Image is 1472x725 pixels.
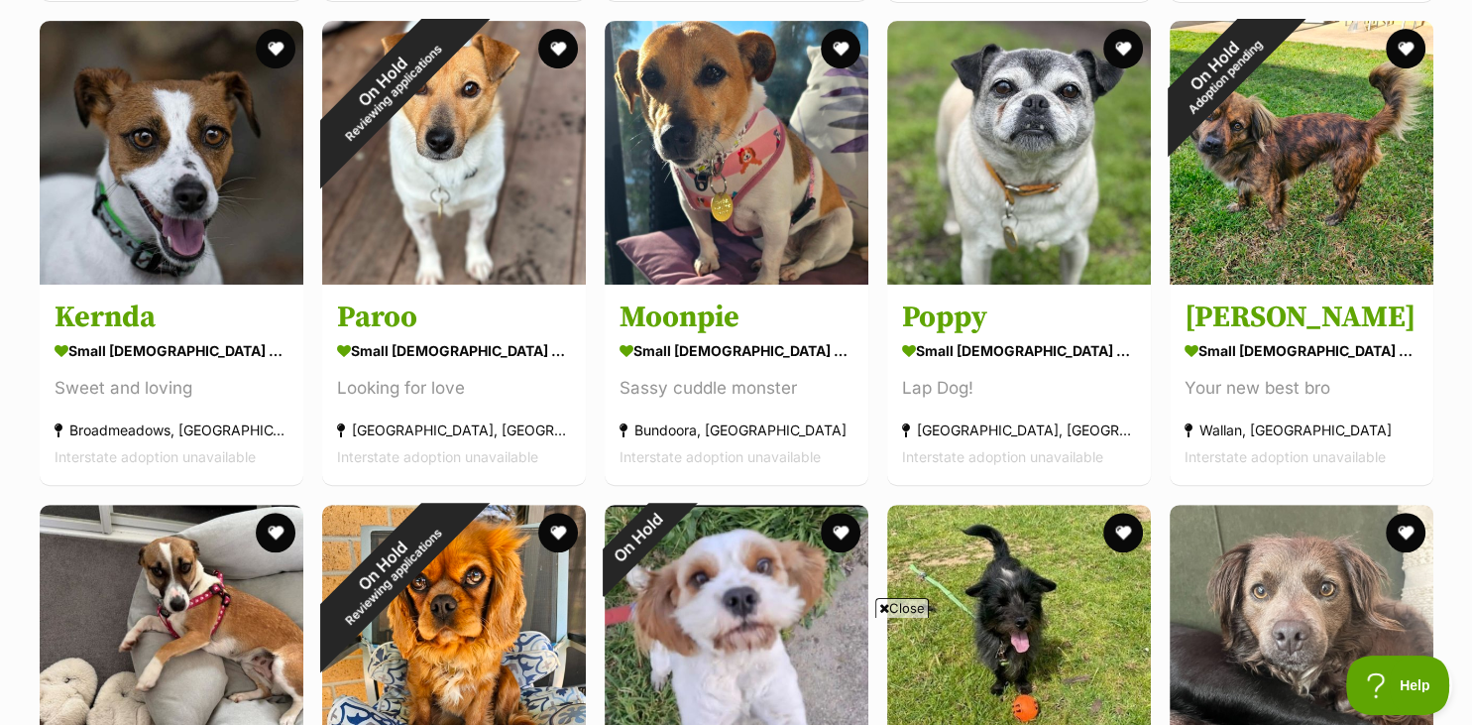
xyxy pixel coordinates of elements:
[256,626,1217,715] iframe: Advertisement
[947,1,960,15] img: adc.png
[1170,285,1433,486] a: [PERSON_NAME] small [DEMOGRAPHIC_DATA] Dog Your new best bro Wallan, [GEOGRAPHIC_DATA] Interstate...
[902,449,1103,466] span: Interstate adoption unavailable
[55,300,288,337] h3: Kernda
[256,513,295,552] button: favourite
[620,376,853,403] div: Sassy cuddle monster
[1386,29,1425,68] button: favourite
[902,337,1136,366] div: small [DEMOGRAPHIC_DATA] Dog
[1170,269,1433,289] a: On HoldAdoption pending
[902,376,1136,403] div: Lap Dog!
[1103,513,1143,552] button: favourite
[55,418,288,444] div: Broadmeadows, [GEOGRAPHIC_DATA]
[256,29,295,68] button: favourite
[1103,29,1143,68] button: favourite
[278,460,497,679] div: On Hold
[322,269,586,289] a: On HoldReviewing applications
[55,449,256,466] span: Interstate adoption unavailable
[821,513,860,552] button: favourite
[538,29,578,68] button: favourite
[40,21,303,285] img: Kernda
[1386,513,1425,552] button: favourite
[620,300,853,337] h3: Moonpie
[902,418,1136,444] div: [GEOGRAPHIC_DATA], [GEOGRAPHIC_DATA]
[337,418,571,444] div: [GEOGRAPHIC_DATA], [GEOGRAPHIC_DATA]
[887,21,1151,285] img: Poppy
[322,285,586,486] a: Paroo small [DEMOGRAPHIC_DATA] Dog Looking for love [GEOGRAPHIC_DATA], [GEOGRAPHIC_DATA] Intersta...
[337,376,571,403] div: Looking for love
[342,526,444,628] span: Reviewing applications
[620,337,853,366] div: small [DEMOGRAPHIC_DATA] Dog
[1185,449,1386,466] span: Interstate adoption unavailable
[342,42,444,144] span: Reviewing applications
[1170,21,1433,285] img: Broski
[902,300,1136,337] h3: Poppy
[1185,418,1418,444] div: Wallan, [GEOGRAPHIC_DATA]
[875,598,929,618] span: Close
[887,285,1151,486] a: Poppy small [DEMOGRAPHIC_DATA] Dog Lap Dog! [GEOGRAPHIC_DATA], [GEOGRAPHIC_DATA] Interstate adopt...
[1186,37,1265,116] span: Adoption pending
[620,418,853,444] div: Bundoora, [GEOGRAPHIC_DATA]
[55,376,288,403] div: Sweet and loving
[337,337,571,366] div: small [DEMOGRAPHIC_DATA] Dog
[322,21,586,285] img: Paroo
[337,300,571,337] h3: Paroo
[605,21,868,285] img: Moonpie
[1346,656,1452,715] iframe: Help Scout Beacon - Open
[605,285,868,486] a: Moonpie small [DEMOGRAPHIC_DATA] Dog Sassy cuddle monster Bundoora, [GEOGRAPHIC_DATA] Interstate ...
[40,285,303,486] a: Kernda small [DEMOGRAPHIC_DATA] Dog Sweet and loving Broadmeadows, [GEOGRAPHIC_DATA] Interstate a...
[579,479,696,596] div: On Hold
[55,337,288,366] div: small [DEMOGRAPHIC_DATA] Dog
[1185,376,1418,403] div: Your new best bro
[1185,300,1418,337] h3: [PERSON_NAME]
[337,449,538,466] span: Interstate adoption unavailable
[620,449,821,466] span: Interstate adoption unavailable
[1185,337,1418,366] div: small [DEMOGRAPHIC_DATA] Dog
[538,513,578,552] button: favourite
[821,29,860,68] button: favourite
